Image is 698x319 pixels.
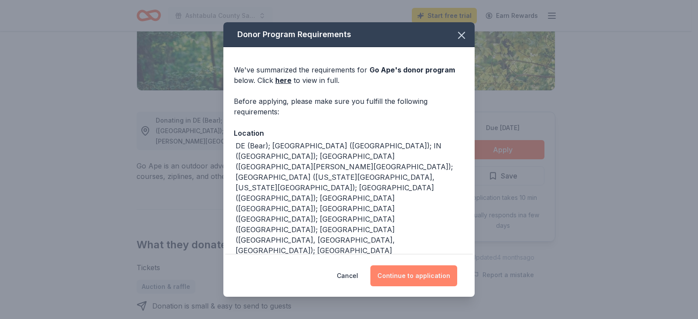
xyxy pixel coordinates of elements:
[234,65,464,86] div: We've summarized the requirements for below. Click to view in full.
[223,22,475,47] div: Donor Program Requirements
[370,65,455,74] span: Go Ape 's donor program
[236,141,464,266] div: DE (Bear); [GEOGRAPHIC_DATA] ([GEOGRAPHIC_DATA]); IN ([GEOGRAPHIC_DATA]); [GEOGRAPHIC_DATA] ([GEO...
[275,75,291,86] a: here
[337,265,358,286] button: Cancel
[234,127,464,139] div: Location
[234,96,464,117] div: Before applying, please make sure you fulfill the following requirements:
[370,265,457,286] button: Continue to application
